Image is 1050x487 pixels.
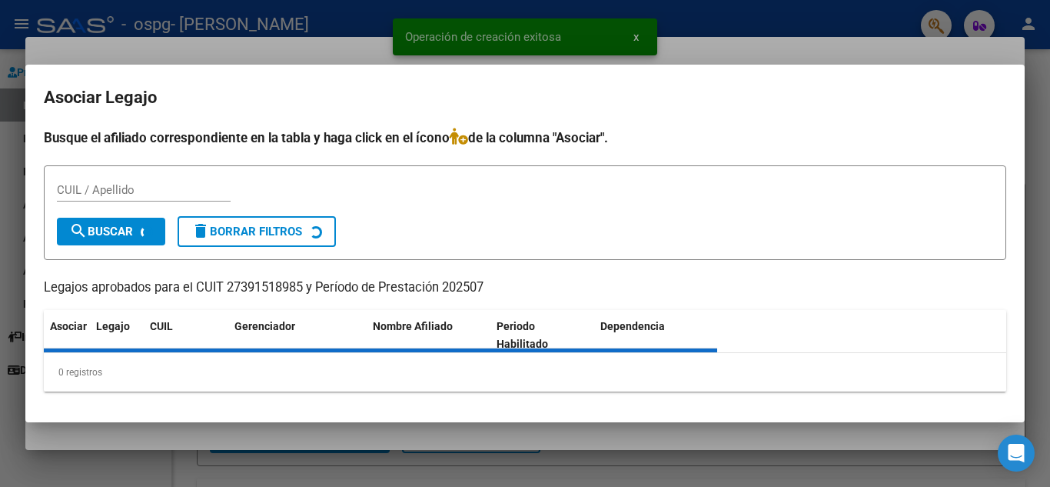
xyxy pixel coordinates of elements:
datatable-header-cell: Asociar [44,310,90,361]
span: Gerenciador [234,320,295,332]
mat-icon: search [69,222,88,240]
h4: Busque el afiliado correspondiente en la tabla y haga click en el ícono de la columna "Asociar". [44,128,1006,148]
span: Buscar [69,225,133,238]
div: Open Intercom Messenger [998,435,1035,472]
mat-icon: delete [191,222,210,240]
span: Borrar Filtros [191,225,302,238]
datatable-header-cell: Gerenciador [228,310,367,361]
span: Legajo [96,320,130,332]
datatable-header-cell: Legajo [90,310,144,361]
span: Asociar [50,320,87,332]
span: Dependencia [600,320,665,332]
datatable-header-cell: Nombre Afiliado [367,310,490,361]
button: Buscar [57,218,165,245]
span: Nombre Afiliado [373,320,453,332]
div: 0 registros [44,353,1006,392]
span: CUIL [150,320,173,332]
span: Periodo Habilitado [497,320,548,350]
datatable-header-cell: Periodo Habilitado [490,310,594,361]
p: Legajos aprobados para el CUIT 27391518985 y Período de Prestación 202507 [44,279,1006,298]
button: Borrar Filtros [178,216,336,247]
h2: Asociar Legajo [44,83,1006,112]
datatable-header-cell: Dependencia [594,310,718,361]
datatable-header-cell: CUIL [144,310,228,361]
